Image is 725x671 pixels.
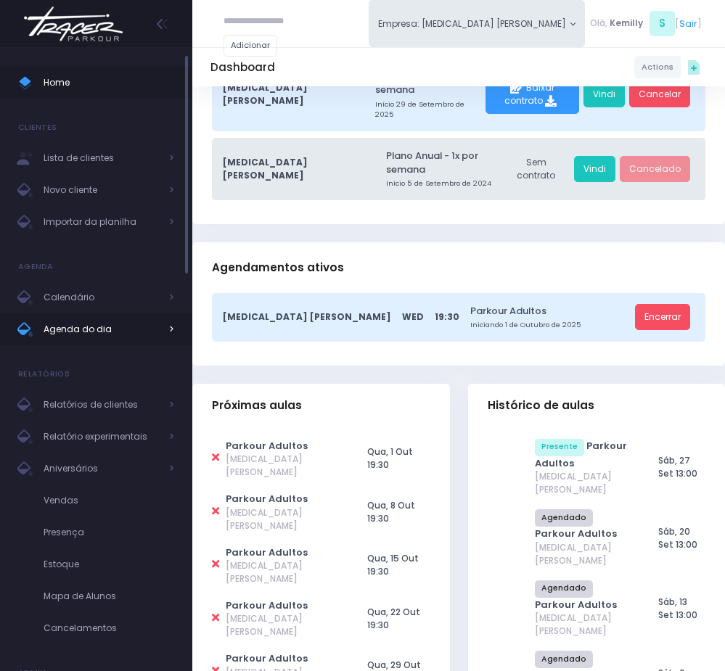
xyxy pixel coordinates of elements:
span: Qua, 1 Out 19:30 [367,445,413,471]
h4: Agenda [18,252,54,281]
span: Qua, 8 Out 19:30 [367,499,415,524]
span: Próximas aulas [212,399,302,412]
a: Parkour Adultos [470,304,631,318]
span: Histórico de aulas [488,399,594,412]
span: [MEDICAL_DATA] [PERSON_NAME] [226,506,341,532]
span: [MEDICAL_DATA] [PERSON_NAME] [226,559,341,585]
span: Sáb, 20 Set 13:00 [658,525,697,551]
span: Home [44,73,174,92]
span: Relatórios de clientes [44,395,160,414]
h3: Agendamentos ativos [212,247,344,289]
span: [MEDICAL_DATA] [PERSON_NAME] [223,81,353,107]
a: Cancelar [629,82,690,108]
a: Parkour Adultos [226,546,308,559]
span: Kemilly [610,17,643,30]
span: Relatório experimentais [44,427,160,446]
span: [MEDICAL_DATA] [PERSON_NAME] [535,541,633,567]
a: Vindi [574,156,615,182]
span: [MEDICAL_DATA] [PERSON_NAME] [226,612,341,638]
span: Cancelamentos [44,619,174,638]
a: Encerrar [635,304,690,330]
h4: Clientes [18,113,57,142]
a: Parkour Adultos [226,492,308,506]
span: Importar da planilha [44,213,160,231]
span: Sáb, 13 Set 13:00 [658,596,697,621]
a: Sair [679,17,697,30]
h5: Dashboard [210,61,275,74]
span: Olá, [590,17,607,30]
span: Agendado [535,651,593,668]
small: Início 5 de Setembro de 2024 [386,178,499,189]
h4: Relatórios [18,360,70,389]
span: Qua, 22 Out 19:30 [367,606,420,631]
a: Plano Anual - 1x por semana [386,149,499,177]
a: Parkour Adultos [226,439,308,453]
span: Agendado [535,509,593,527]
span: [MEDICAL_DATA] [PERSON_NAME] [535,612,633,638]
span: Vendas [44,491,174,510]
small: Início 29 de Setembro de 2025 [375,99,480,120]
span: [MEDICAL_DATA] [PERSON_NAME] [223,156,364,182]
a: Parkour Adultos [535,598,617,612]
span: Wed [402,310,424,324]
span: Novo cliente [44,181,160,199]
span: 19:30 [435,310,459,324]
span: Mapa de Alunos [44,587,174,606]
div: Sem contrato [503,149,570,189]
span: [MEDICAL_DATA] [PERSON_NAME] [223,310,391,324]
span: Sáb, 27 Set 13:00 [658,454,697,479]
span: [MEDICAL_DATA] [PERSON_NAME] [535,470,633,496]
span: Qua, 15 Out 19:30 [367,552,419,577]
span: [MEDICAL_DATA] [PERSON_NAME] [226,453,341,479]
a: Vindi [583,82,625,108]
span: Agenda do dia [44,320,160,339]
span: S [650,11,675,36]
div: [ ] [585,9,707,38]
span: Aniversários [44,459,160,478]
span: Lista de clientes [44,149,160,168]
a: Actions [634,56,681,78]
a: Parkour Adultos [226,651,308,665]
span: Estoque [44,555,174,574]
span: Presente [535,439,584,456]
small: Iniciando 1 de Outubro de 2025 [470,320,631,330]
span: Presença [44,523,174,542]
span: Calendário [44,288,160,307]
span: Agendado [535,580,593,598]
div: Baixar contrato [486,75,579,115]
a: Adicionar [224,35,277,57]
a: Parkour Adultos [226,598,308,612]
a: Parkour Adultos [535,527,617,540]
